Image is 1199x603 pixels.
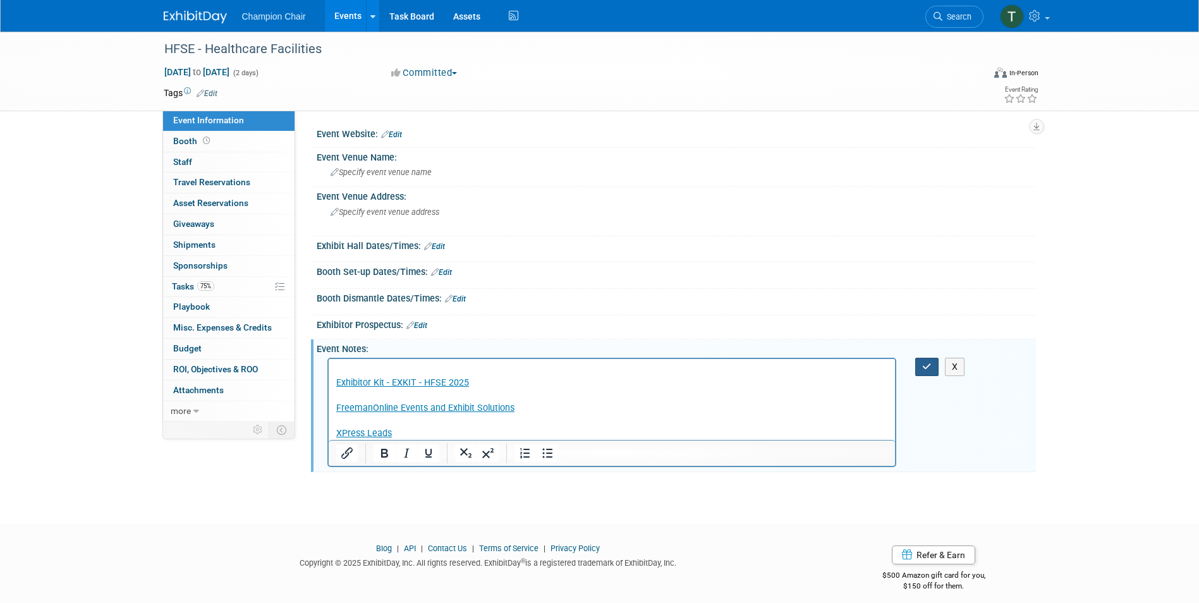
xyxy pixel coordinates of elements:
[163,214,295,234] a: Giveaways
[317,262,1036,279] div: Booth Set-up Dates/Times:
[381,130,402,139] a: Edit
[164,87,217,99] td: Tags
[172,281,214,291] span: Tasks
[173,385,224,395] span: Attachments
[173,115,244,125] span: Event Information
[317,315,1036,332] div: Exhibitor Prospectus:
[317,187,1036,203] div: Event Venue Address:
[317,236,1036,253] div: Exhibit Hall Dates/Times:
[163,256,295,276] a: Sponsorships
[1000,4,1024,28] img: Tara Bauer
[173,343,202,353] span: Budget
[945,358,965,376] button: X
[163,318,295,338] a: Misc. Expenses & Credits
[317,125,1036,141] div: Event Website:
[317,289,1036,305] div: Booth Dismantle Dates/Times:
[1009,68,1038,78] div: In-Person
[1004,87,1038,93] div: Event Rating
[537,444,558,462] button: Bullet list
[428,544,467,553] a: Contact Us
[173,364,258,374] span: ROI, Objectives & ROO
[242,11,306,21] span: Champion Chair
[200,136,212,145] span: Booth not reserved yet
[163,152,295,173] a: Staff
[445,295,466,303] a: Edit
[455,444,477,462] button: Subscript
[479,544,539,553] a: Terms of Service
[387,66,462,80] button: Committed
[164,66,230,78] span: [DATE] [DATE]
[396,444,417,462] button: Italic
[329,359,896,440] iframe: Rich Text Area
[173,177,250,187] span: Travel Reservations
[197,281,214,291] span: 75%
[521,557,525,564] sup: ®
[232,69,259,77] span: (2 days)
[540,544,549,553] span: |
[317,148,1036,164] div: Event Venue Name:
[942,12,971,21] span: Search
[164,554,813,569] div: Copyright © 2025 ExhibitDay, Inc. All rights reserved. ExhibitDay is a registered trademark of Ex...
[163,193,295,214] a: Asset Reservations
[164,11,227,23] img: ExhibitDay
[163,277,295,297] a: Tasks75%
[404,544,416,553] a: API
[163,131,295,152] a: Booth
[163,381,295,401] a: Attachments
[418,544,426,553] span: |
[994,68,1007,78] img: Format-Inperson.png
[269,422,295,438] td: Toggle Event Tabs
[514,444,536,462] button: Numbered list
[163,235,295,255] a: Shipments
[173,198,248,208] span: Asset Reservations
[173,219,214,229] span: Giveaways
[406,321,427,330] a: Edit
[173,157,192,167] span: Staff
[197,89,217,98] a: Edit
[832,562,1036,591] div: $500 Amazon gift card for you,
[247,422,269,438] td: Personalize Event Tab Strip
[477,444,499,462] button: Superscript
[163,360,295,380] a: ROI, Objectives & ROO
[160,38,965,61] div: HFSE - Healthcare Facilities
[376,544,392,553] a: Blog
[925,6,983,28] a: Search
[173,322,272,332] span: Misc. Expenses & Credits
[163,173,295,193] a: Travel Reservations
[163,111,295,131] a: Event Information
[173,136,212,146] span: Booth
[374,444,395,462] button: Bold
[317,339,1036,355] div: Event Notes:
[418,444,439,462] button: Underline
[331,207,439,217] span: Specify event venue address
[163,297,295,317] a: Playbook
[331,167,432,177] span: Specify event venue name
[394,544,402,553] span: |
[909,66,1039,85] div: Event Format
[163,339,295,359] a: Budget
[173,260,228,271] span: Sponsorships
[336,444,358,462] button: Insert/edit link
[173,301,210,312] span: Playbook
[431,268,452,277] a: Edit
[832,581,1036,592] div: $150 off for them.
[551,544,600,553] a: Privacy Policy
[424,242,445,251] a: Edit
[163,401,295,422] a: more
[171,406,191,416] span: more
[469,544,477,553] span: |
[173,240,216,250] span: Shipments
[191,67,203,77] span: to
[892,545,975,564] a: Refer & Earn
